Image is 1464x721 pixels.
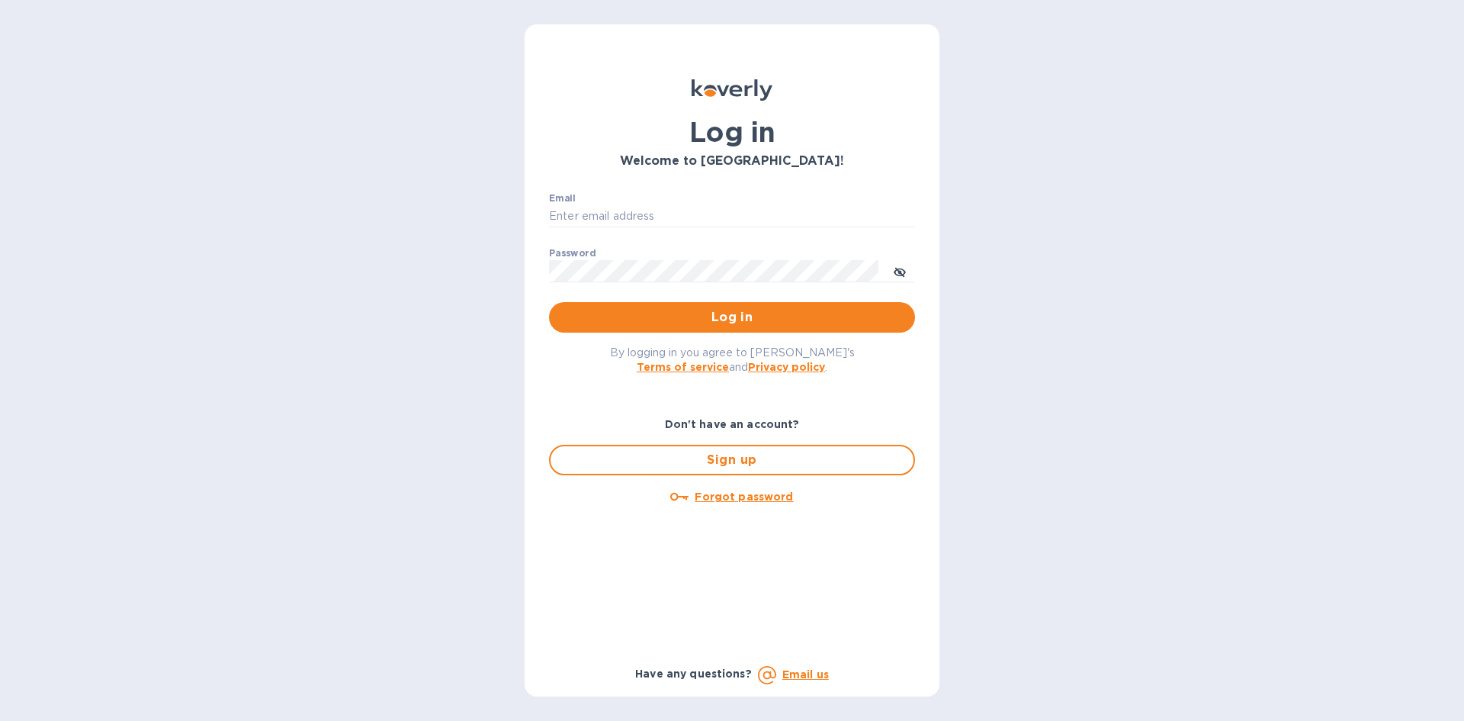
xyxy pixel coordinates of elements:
[561,308,903,327] span: Log in
[549,154,915,169] h3: Welcome to [GEOGRAPHIC_DATA]!
[665,418,800,430] b: Don't have an account?
[549,302,915,333] button: Log in
[563,451,901,469] span: Sign up
[637,361,729,373] a: Terms of service
[884,256,915,286] button: toggle password visibility
[549,194,576,203] label: Email
[549,249,596,258] label: Password
[692,79,772,101] img: Koverly
[695,491,793,503] u: Forgot password
[635,668,752,680] b: Have any questions?
[610,346,855,373] span: By logging in you agree to [PERSON_NAME]'s and .
[549,116,915,148] h1: Log in
[549,205,915,228] input: Enter email address
[748,361,825,373] a: Privacy policy
[549,445,915,475] button: Sign up
[782,668,829,681] a: Email us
